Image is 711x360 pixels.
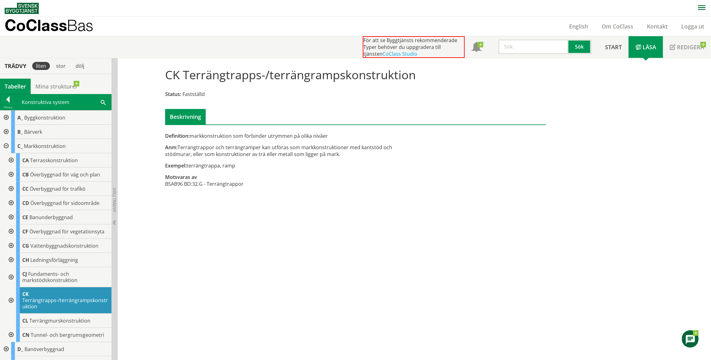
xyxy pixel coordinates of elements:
[30,257,78,263] span: Ledningsförläggning
[605,43,622,51] span: Start
[30,171,100,178] span: Överbyggnad för väg och plan
[5,167,112,182] div: Gå till informationssidan för CoClass Studio
[1,63,30,69] div: Trädvy
[17,128,23,135] span: B_
[643,43,656,51] span: Läsa
[5,17,107,36] a: CoClassBas
[22,291,29,297] span: CK
[29,228,104,235] span: Överbyggnad för vegetationsyta
[22,271,27,277] span: CJ
[677,43,704,51] span: Redigera
[24,128,42,135] span: Bärverk
[22,317,28,324] span: CL
[182,91,205,98] span: Fastställd
[0,105,16,110] div: Tillbaka
[562,23,595,30] a: English
[640,23,674,30] a: Kontakt
[22,257,29,263] span: CH
[165,109,206,124] div: Beskrivning
[17,143,23,150] span: C_
[16,94,111,110] div: Konstruktiva system
[5,153,112,167] div: Gå till informationssidan för CoClass Studio
[5,253,112,267] div: Gå till informationssidan för CoClass Studio
[30,242,99,249] span: Vattenbyggnadskonstruktion
[568,39,591,54] button: Sök
[165,144,416,158] div: Terrängtrappor och terrängramper kan utföras som markkonstruktioner med kantstöd och stödmurar, e...
[363,36,465,58] div: För att se Byggtjänsts rekommenderade Typer behöver du uppgradera till tjänsten
[5,314,112,328] div: Gå till informationssidan för CoClass Studio
[22,297,108,310] span: Terrängtrapps-/terrängrampskonstruktion
[5,196,112,210] div: Gå till informationssidan för CoClass Studio
[498,39,568,54] input: Sök
[52,62,69,70] div: stor
[22,185,29,192] span: CC
[30,157,78,164] span: Terrasskonstruktion
[5,328,112,342] div: Gå till informationssidan för CoClass Studio
[22,228,28,235] span: CF
[22,157,29,164] span: CA
[24,143,66,150] span: Markkonstruktion
[29,214,73,221] span: Banunderbyggnad
[112,188,117,212] span: Dölj trädvy
[31,332,104,338] span: Tunnel- och bergrumsgeometri
[165,162,187,169] span: Exempel:
[5,182,112,196] div: Gå till informationssidan för CoClass Studio
[663,36,711,58] a: Redigera
[165,162,416,169] div: terrängtrappa, ramp
[101,99,106,105] span: Sök i tabellen
[5,267,112,287] div: Gå till informationssidan för CoClass Studio
[192,180,244,187] td: 32.G - Terrängtrappor
[24,346,64,353] span: Banöverbyggnad
[22,214,28,221] span: CE
[5,224,112,239] div: Gå till informationssidan för CoClass Studio
[22,242,29,249] span: CG
[29,317,90,324] span: Terrängmurskonstruktion
[22,271,77,284] span: Fundaments- och markstödskonstruktion
[17,114,23,121] span: A_
[22,332,29,338] span: CN
[165,68,416,81] h1: CK Terrängtrapps-/terrängrampskonstruktion
[24,114,65,121] span: Byggkonstruktion
[22,200,29,206] span: CD
[5,22,93,29] p: CoClass
[165,180,192,187] td: BSAB96 BD:
[67,16,93,34] span: Bas
[31,79,82,94] a: Mina strukturer
[30,200,99,206] span: Överbyggnad för sidoområde
[17,346,23,353] span: D_
[165,132,416,139] div: markkonstruktion som förbinder utrymmen på olika nivåer
[165,174,197,180] span: Motsvaras av
[472,43,481,53] span: Notifikationer
[32,62,50,70] div: liten
[30,185,86,192] span: Överbyggnad för trafikö
[674,23,711,30] a: Logga ut
[165,132,190,139] span: Definition:
[598,36,629,58] a: Start
[595,23,640,30] a: Om CoClass
[5,3,39,14] img: Svensk Byggtjänst
[5,210,112,224] div: Gå till informationssidan för CoClass Studio
[5,239,112,253] div: Gå till informationssidan för CoClass Studio
[165,91,181,98] span: Status:
[629,36,663,58] a: Läsa
[5,287,112,314] div: Gå till informationssidan för CoClass Studio
[22,171,29,178] span: CB
[72,62,88,70] div: dölj
[165,144,178,151] span: Anm:
[383,50,417,57] a: CoClass Studio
